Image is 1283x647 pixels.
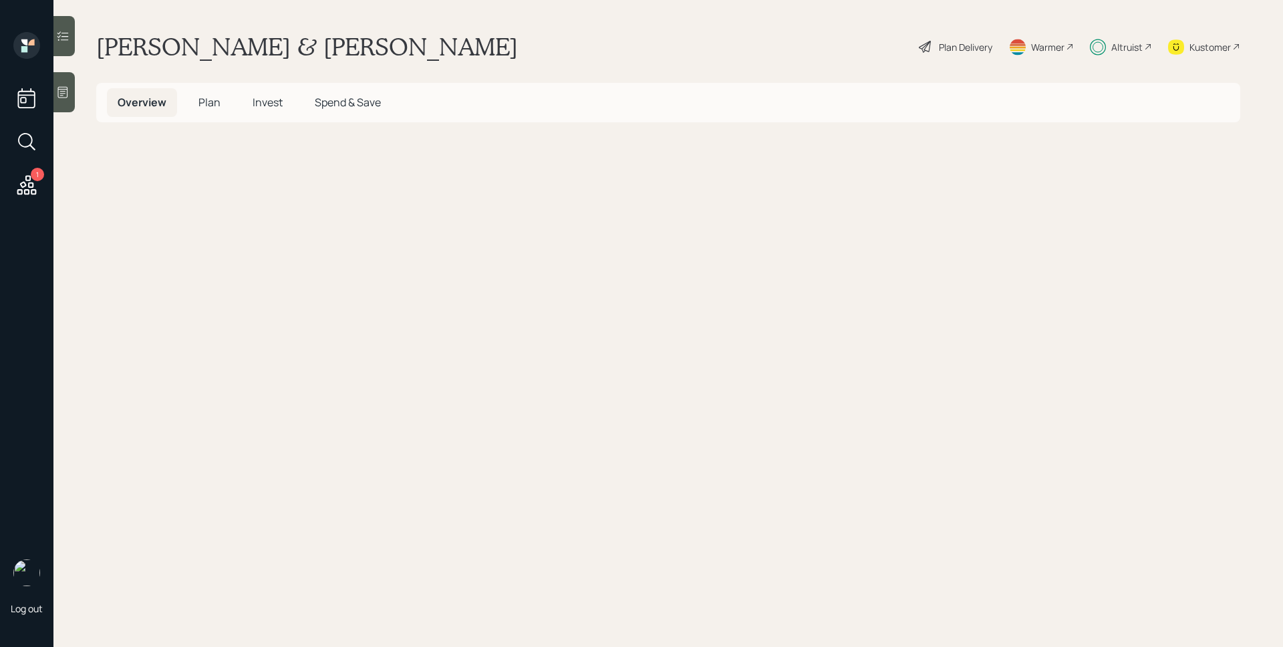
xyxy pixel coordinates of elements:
[1031,40,1064,54] div: Warmer
[939,40,992,54] div: Plan Delivery
[96,32,518,61] h1: [PERSON_NAME] & [PERSON_NAME]
[315,95,381,110] span: Spend & Save
[118,95,166,110] span: Overview
[13,559,40,586] img: james-distasi-headshot.png
[1189,40,1231,54] div: Kustomer
[198,95,221,110] span: Plan
[11,602,43,615] div: Log out
[1111,40,1143,54] div: Altruist
[253,95,283,110] span: Invest
[31,168,44,181] div: 1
